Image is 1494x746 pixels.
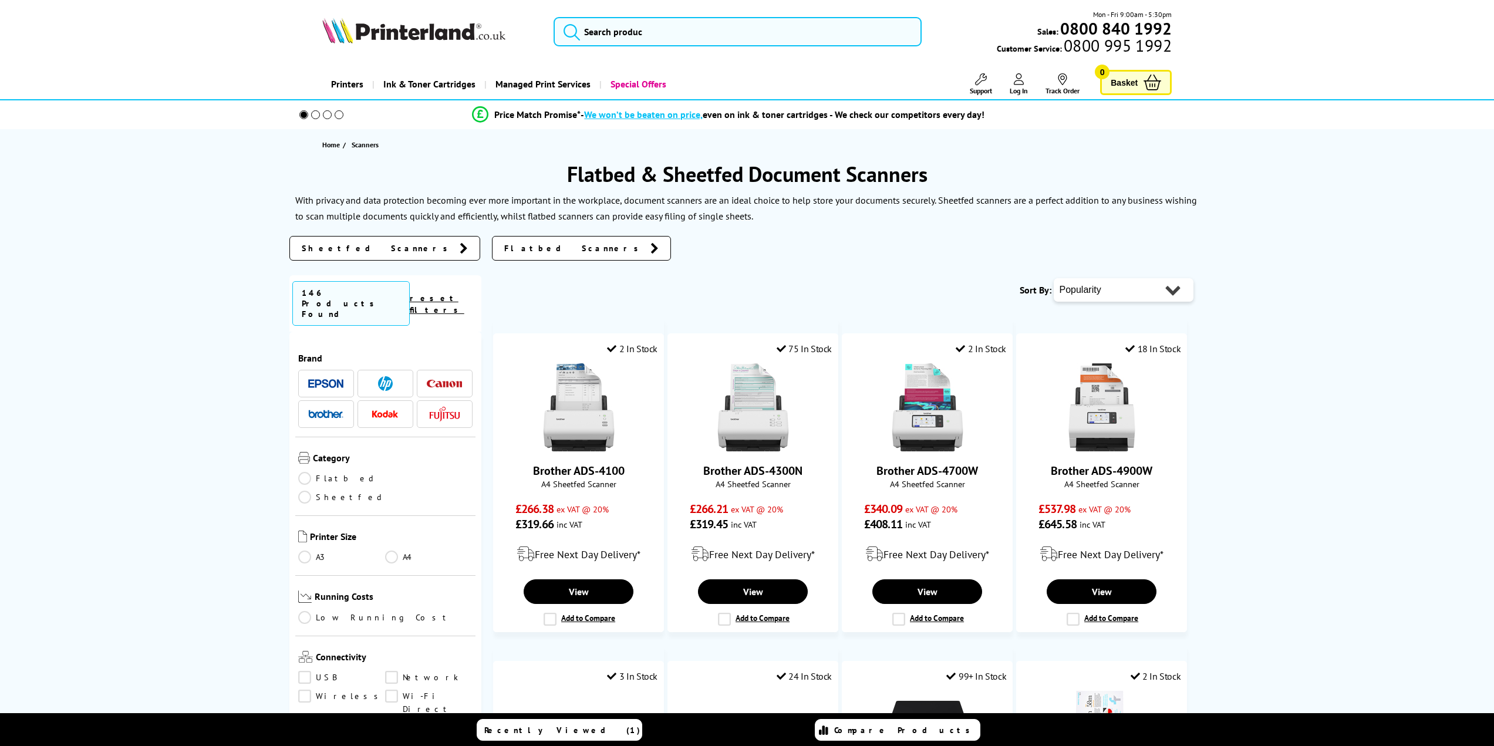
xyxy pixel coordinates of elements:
[1047,579,1156,604] a: View
[905,504,957,515] span: ex VAT @ 20%
[429,407,460,421] img: Fujitsu
[316,651,473,665] span: Connectivity
[905,519,931,530] span: inc VAT
[535,363,623,451] img: Brother ADS-4100
[848,478,1006,490] span: A4 Sheetfed Scanner
[599,69,675,99] a: Special Offers
[372,69,484,99] a: Ink & Toner Cartridges
[777,343,832,355] div: 75 In Stock
[298,491,386,504] a: Sheetfed
[703,463,802,478] a: Brother ADS-4300N
[1078,504,1131,515] span: ex VAT @ 20%
[1010,86,1028,95] span: Log In
[876,463,978,478] a: Brother ADS-4700W
[883,442,972,454] a: Brother ADS-4700W
[607,670,657,682] div: 3 In Stock
[500,538,657,571] div: modal_delivery
[367,407,403,421] a: Kodak
[731,504,783,515] span: ex VAT @ 20%
[308,376,343,391] a: Epson
[315,590,473,605] span: Running Costs
[970,73,992,95] a: Support
[322,69,372,99] a: Printers
[1062,40,1172,51] span: 0800 995 1992
[544,613,615,626] label: Add to Compare
[322,18,505,43] img: Printerland Logo
[709,363,797,451] img: Brother ADS-4300N
[427,380,462,387] img: Canon
[1037,26,1058,37] span: Sales:
[524,579,633,604] a: View
[1131,670,1181,682] div: 2 In Stock
[1038,517,1077,532] span: £645.58
[385,690,473,703] a: Wi-Fi Direct
[298,690,386,703] a: Wireless
[298,551,386,563] a: A3
[557,519,582,530] span: inc VAT
[367,376,403,391] a: HP
[313,452,473,466] span: Category
[427,407,462,421] a: Fujitsu
[289,160,1205,188] h1: Flatbed & Sheetfed Document Scanners
[1023,478,1181,490] span: A4 Sheetfed Scanner
[308,379,343,388] img: Epson
[289,236,480,261] a: Sheetfed Scanners
[718,613,790,626] label: Add to Compare
[1111,75,1138,90] span: Basket
[1080,519,1105,530] span: inc VAT
[1058,442,1146,454] a: Brother ADS-4900W
[1020,284,1051,296] span: Sort By:
[815,719,980,741] a: Compare Products
[477,719,642,741] a: Recently Viewed (1)
[554,17,922,46] input: Search produc
[731,519,757,530] span: inc VAT
[515,501,554,517] span: £266.38
[970,86,992,95] span: Support
[535,442,623,454] a: Brother ADS-4100
[1023,538,1181,571] div: modal_delivery
[500,478,657,490] span: A4 Sheetfed Scanner
[298,651,313,663] img: Connectivity
[557,504,609,515] span: ex VAT @ 20%
[674,478,832,490] span: A4 Sheetfed Scanner
[284,104,1174,125] li: modal_Promise
[383,69,475,99] span: Ink & Toner Cartridges
[1125,343,1181,355] div: 18 In Stock
[298,472,386,485] a: Flatbed
[1051,463,1152,478] a: Brother ADS-4900W
[1067,613,1138,626] label: Add to Compare
[777,670,832,682] div: 24 In Stock
[298,531,307,542] img: Printer Size
[295,194,1197,222] p: With privacy and data protection becoming ever more important in the workplace, document scanners...
[385,671,473,684] a: Network
[1058,23,1172,34] a: 0800 840 1992
[1100,70,1172,95] a: Basket 0
[997,40,1172,54] span: Customer Service:
[385,551,473,563] a: A4
[298,590,312,603] img: Running Costs
[310,531,473,545] span: Printer Size
[892,613,964,626] label: Add to Compare
[484,725,640,735] span: Recently Viewed (1)
[504,242,645,254] span: Flatbed Scanners
[515,517,554,532] span: £319.66
[298,671,386,684] a: USB
[956,343,1006,355] div: 2 In Stock
[352,140,379,149] span: Scanners
[883,363,972,451] img: Brother ADS-4700W
[946,670,1006,682] div: 99+ In Stock
[1038,501,1075,517] span: £537.98
[298,611,473,624] a: Low Running Cost
[410,293,464,315] a: reset filters
[834,725,976,735] span: Compare Products
[302,242,454,254] span: Sheetfed Scanners
[1060,18,1172,39] b: 0800 840 1992
[533,463,625,478] a: Brother ADS-4100
[427,376,462,391] a: Canon
[864,501,902,517] span: £340.09
[322,139,343,151] a: Home
[298,352,473,364] span: Brand
[1046,73,1080,95] a: Track Order
[322,18,539,46] a: Printerland Logo
[581,109,984,120] div: - even on ink & toner cartridges - We check our competitors every day!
